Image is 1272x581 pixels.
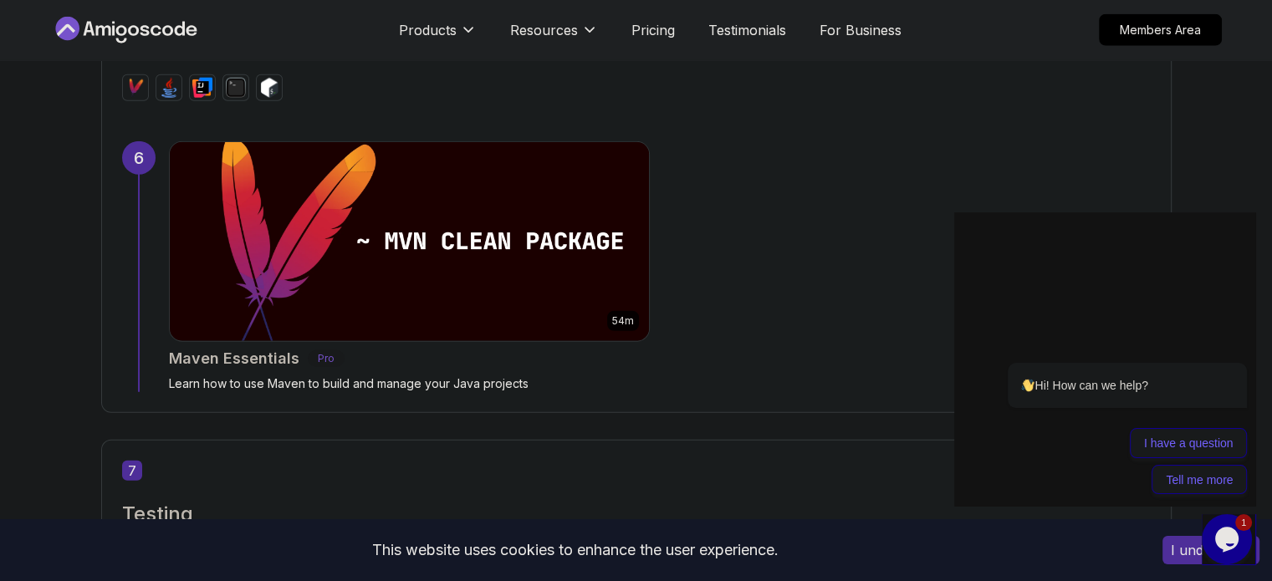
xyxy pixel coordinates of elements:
[13,532,1137,568] div: This website uses cookies to enhance the user experience.
[510,20,598,54] button: Resources
[125,78,146,98] img: maven logo
[226,78,246,98] img: terminal logo
[122,501,1151,527] h2: Testing
[954,212,1255,506] iframe: chat widget
[510,20,578,40] p: Resources
[169,375,650,392] p: Learn how to use Maven to build and manage your Java projects
[122,141,156,175] div: 6
[170,142,649,341] img: Maven Essentials card
[1162,536,1259,564] button: Accept cookies
[820,20,902,40] a: For Business
[1099,14,1222,46] a: Members Area
[308,350,345,367] p: Pro
[169,141,650,392] a: Maven Essentials card54mMaven EssentialsProLearn how to use Maven to build and manage your Java p...
[259,78,279,98] img: bash logo
[399,20,457,40] p: Products
[159,78,179,98] img: java logo
[399,20,477,54] button: Products
[612,314,634,328] p: 54m
[708,20,786,40] a: Testimonials
[1100,15,1221,45] p: Members Area
[169,347,299,370] h2: Maven Essentials
[192,78,212,98] img: intellij logo
[122,461,142,481] span: 7
[631,20,675,40] a: Pricing
[1202,514,1255,564] iframe: chat widget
